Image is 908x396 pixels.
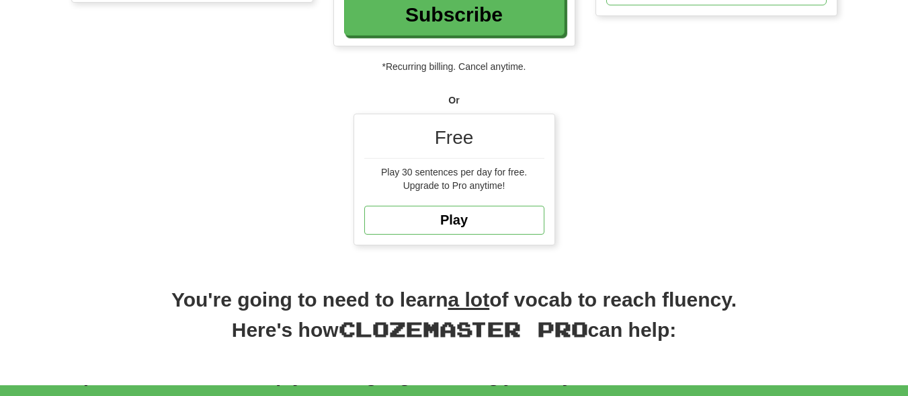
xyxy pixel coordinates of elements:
[364,165,544,179] div: Play 30 sentences per day for free.
[448,288,490,311] u: a lot
[364,124,544,159] div: Free
[364,179,544,192] div: Upgrade to Pro anytime!
[364,206,544,235] a: Play
[71,286,837,358] h2: You're going to need to learn of vocab to reach fluency. Here's how can help:
[448,95,459,106] strong: Or
[339,317,588,341] span: Clozemaster Pro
